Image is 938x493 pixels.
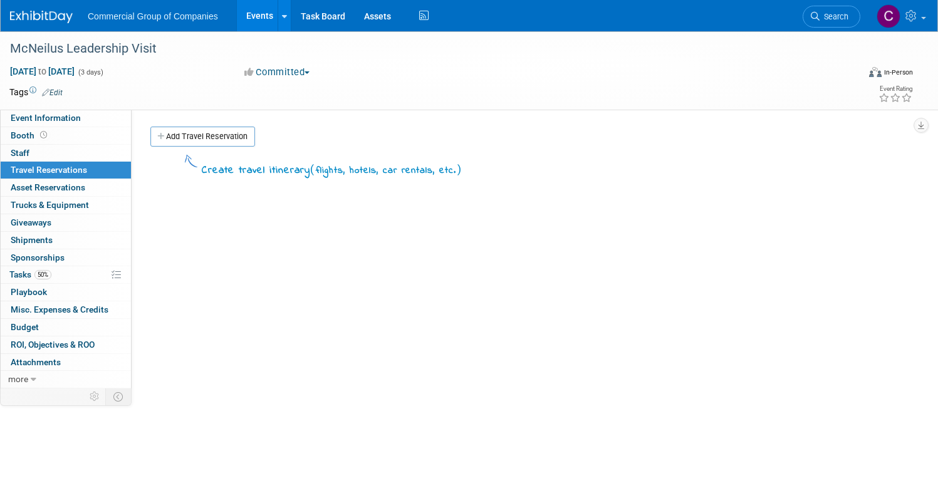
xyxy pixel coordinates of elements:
span: Trucks & Equipment [11,200,89,210]
span: Asset Reservations [11,182,85,192]
span: Giveaways [11,217,51,227]
a: Trucks & Equipment [1,197,131,214]
span: Shipments [11,235,53,245]
a: Attachments [1,354,131,371]
span: (3 days) [77,68,103,76]
span: Tasks [9,269,51,279]
img: ExhibitDay [10,11,73,23]
div: Event Format [778,65,913,84]
span: more [8,374,28,384]
a: Asset Reservations [1,179,131,196]
a: Staff [1,145,131,162]
a: ROI, Objectives & ROO [1,336,131,353]
a: Search [803,6,860,28]
span: to [36,66,48,76]
a: more [1,371,131,388]
div: Event Rating [878,86,912,92]
a: Giveaways [1,214,131,231]
td: Personalize Event Tab Strip [84,388,106,405]
span: ( [310,163,316,175]
div: McNeilus Leadership Visit [6,38,836,60]
span: Event Information [11,113,81,123]
span: Budget [11,322,39,332]
span: Booth not reserved yet [38,130,50,140]
button: Committed [240,66,315,79]
span: Commercial Group of Companies [88,11,218,21]
span: ROI, Objectives & ROO [11,340,95,350]
span: flights, hotels, car rentals, etc. [316,163,456,177]
span: 50% [34,270,51,279]
a: Misc. Expenses & Credits [1,301,131,318]
span: Attachments [11,357,61,367]
a: Booth [1,127,131,144]
span: Sponsorships [11,252,65,262]
span: Playbook [11,287,47,297]
span: Travel Reservations [11,165,87,175]
span: Search [820,12,848,21]
span: [DATE] [DATE] [9,66,75,77]
span: Booth [11,130,50,140]
a: Shipments [1,232,131,249]
div: In-Person [883,68,913,77]
a: Playbook [1,284,131,301]
a: Add Travel Reservation [150,127,255,147]
a: Event Information [1,110,131,127]
td: Tags [9,86,63,98]
td: Toggle Event Tabs [106,388,132,405]
span: Staff [11,148,29,158]
a: Tasks50% [1,266,131,283]
span: Misc. Expenses & Credits [11,304,108,314]
a: Budget [1,319,131,336]
img: Format-Inperson.png [869,67,882,77]
a: Edit [42,88,63,97]
span: ) [456,163,462,175]
a: Sponsorships [1,249,131,266]
img: Cole Mattern [877,4,900,28]
div: Create travel itinerary [202,162,462,179]
a: Travel Reservations [1,162,131,179]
